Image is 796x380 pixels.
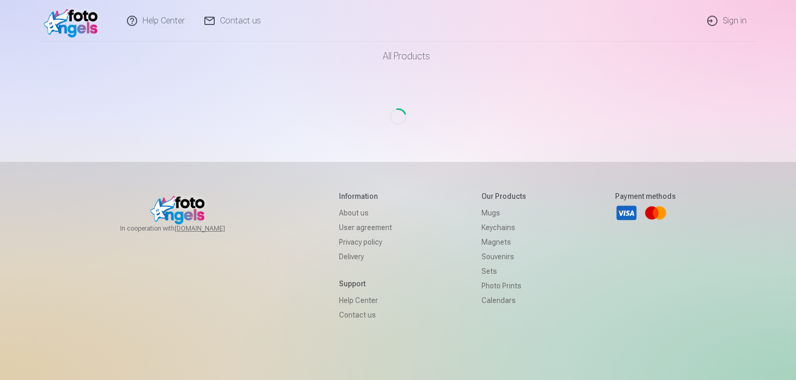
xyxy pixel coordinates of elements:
a: Privacy policy [339,235,392,249]
h5: Support [339,278,392,289]
a: All products [354,42,442,71]
a: Mastercard [644,201,667,224]
a: Photo prints [481,278,526,293]
a: [DOMAIN_NAME] [175,224,250,233]
h5: Information [339,191,392,201]
a: Delivery [339,249,392,264]
a: Help Center [339,293,392,308]
a: User agreement [339,220,392,235]
a: Souvenirs [481,249,526,264]
a: Magnets [481,235,526,249]
a: Keychains [481,220,526,235]
a: Sets [481,264,526,278]
a: About us [339,206,392,220]
h5: Our products [481,191,526,201]
a: Contact us [339,308,392,322]
a: Mugs [481,206,526,220]
a: Calendars [481,293,526,308]
h5: Payment methods [615,191,676,201]
img: /v1 [44,4,103,37]
span: In cooperation with [120,224,250,233]
a: Visa [615,201,638,224]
